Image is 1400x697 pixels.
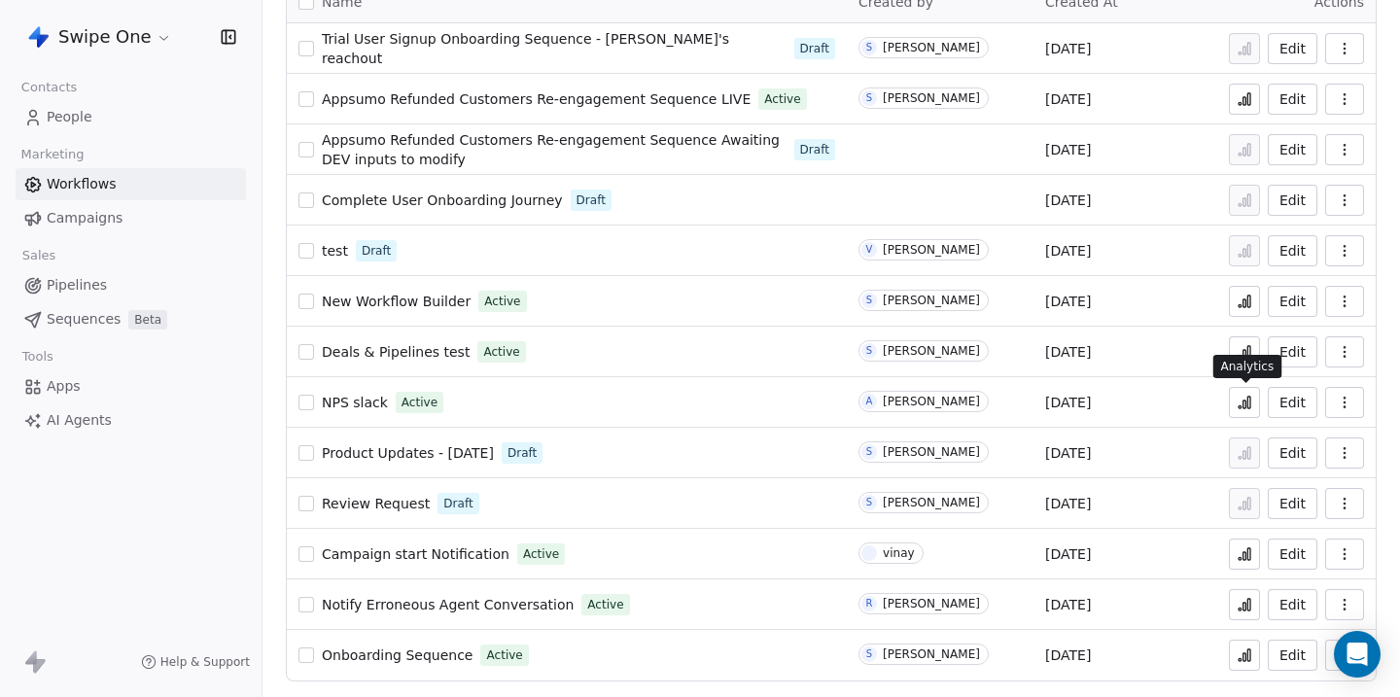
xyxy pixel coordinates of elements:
a: Trial User Signup Onboarding Sequence - [PERSON_NAME]'s reachout [322,29,787,68]
div: [PERSON_NAME] [883,294,980,307]
span: [DATE] [1045,544,1091,564]
span: Deals & Pipelines test [322,344,470,360]
button: Swipe One [23,20,176,53]
span: Apps [47,376,81,397]
div: vinay [883,546,915,560]
a: Workflows [16,168,246,200]
a: Edit [1268,185,1317,216]
img: Swipe%20One%20Logo%201-1.svg [27,25,51,49]
div: S [866,444,872,460]
button: Edit [1268,33,1317,64]
div: [PERSON_NAME] [883,647,980,661]
span: Marketing [13,140,92,169]
span: New Workflow Builder [322,294,471,309]
span: AI Agents [47,410,112,431]
span: Draft [362,242,391,260]
span: Draft [443,495,472,512]
button: Edit [1268,387,1317,418]
span: Review Request [322,496,430,511]
a: Apps [16,370,246,402]
span: Product Updates - [DATE] [322,445,494,461]
span: [DATE] [1045,140,1091,159]
span: Draft [577,192,606,209]
span: Complete User Onboarding Journey [322,192,563,208]
span: [DATE] [1045,393,1091,412]
div: [PERSON_NAME] [883,344,980,358]
span: test [322,243,348,259]
span: Beta [128,310,167,330]
button: Edit [1268,286,1317,317]
span: Notify Erroneous Agent Conversation [322,597,574,612]
span: Campaign start Notification [322,546,509,562]
a: NPS slack [322,393,388,412]
button: Edit [1268,437,1317,469]
button: Edit [1268,134,1317,165]
button: Edit [1268,640,1317,671]
a: Campaign start Notification [322,544,509,564]
span: [DATE] [1045,241,1091,261]
button: Edit [1268,235,1317,266]
div: [PERSON_NAME] [883,91,980,105]
div: [PERSON_NAME] [883,395,980,408]
span: NPS slack [322,395,388,410]
div: S [866,90,872,106]
div: [PERSON_NAME] [883,41,980,54]
div: S [866,343,872,359]
a: SequencesBeta [16,303,246,335]
span: [DATE] [1045,89,1091,109]
span: Draft [800,40,829,57]
div: S [866,646,872,662]
span: Workflows [47,174,117,194]
a: Onboarding Sequence [322,645,472,665]
span: Tools [14,342,61,371]
span: Active [484,293,520,310]
div: S [866,40,872,55]
a: People [16,101,246,133]
span: Active [486,646,522,664]
span: Active [402,394,437,411]
a: Pipelines [16,269,246,301]
span: Appsumo Refunded Customers Re-engagement Sequence LIVE [322,91,751,107]
a: Appsumo Refunded Customers Re-engagement Sequence LIVE [322,89,751,109]
a: Edit [1268,589,1317,620]
a: test [322,241,348,261]
a: Edit [1268,539,1317,570]
span: Active [764,90,800,108]
a: Appsumo Refunded Customers Re-engagement Sequence Awaiting DEV inputs to modify [322,130,787,169]
a: Edit [1268,84,1317,115]
span: [DATE] [1045,645,1091,665]
div: [PERSON_NAME] [883,445,980,459]
span: [DATE] [1045,494,1091,513]
div: S [866,293,872,308]
span: [DATE] [1045,595,1091,614]
a: New Workflow Builder [322,292,471,311]
span: Trial User Signup Onboarding Sequence - [PERSON_NAME]'s reachout [322,31,729,66]
span: Active [483,343,519,361]
a: Review Request [322,494,430,513]
span: Contacts [13,73,86,102]
a: Help & Support [141,654,250,670]
a: Complete User Onboarding Journey [322,191,563,210]
span: [DATE] [1045,292,1091,311]
span: [DATE] [1045,342,1091,362]
div: V [866,242,873,258]
a: Edit [1268,488,1317,519]
a: Deals & Pipelines test [322,342,470,362]
span: Swipe One [58,24,152,50]
a: AI Agents [16,404,246,436]
div: [PERSON_NAME] [883,597,980,610]
span: Draft [507,444,537,462]
span: Active [523,545,559,563]
span: Sales [14,241,64,270]
span: [DATE] [1045,443,1091,463]
span: Appsumo Refunded Customers Re-engagement Sequence Awaiting DEV inputs to modify [322,132,780,167]
button: Edit [1268,336,1317,367]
